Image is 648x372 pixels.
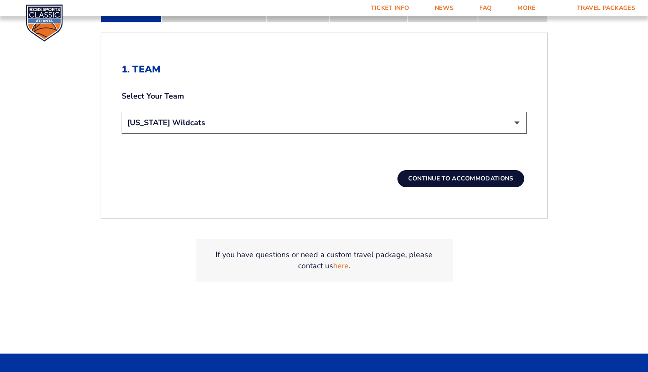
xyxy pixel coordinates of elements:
[206,249,442,271] p: If you have questions or need a custom travel package, please contact us .
[397,170,524,187] button: Continue To Accommodations
[122,91,527,102] label: Select Your Team
[122,64,527,75] h2: 1. Team
[26,4,63,42] img: CBS Sports Classic
[333,261,349,271] a: here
